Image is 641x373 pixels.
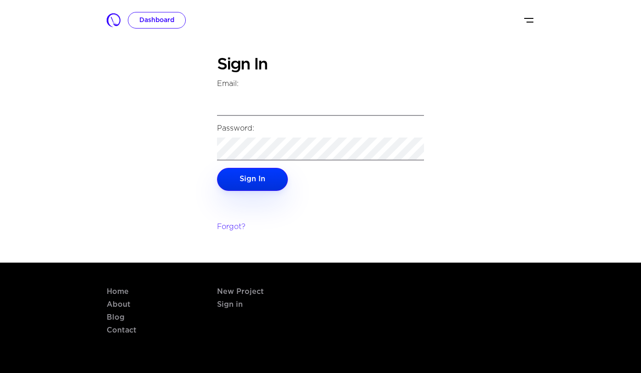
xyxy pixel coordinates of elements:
a: Home [107,288,129,295]
a: Forgot? [217,224,246,230]
legend: Email: [217,79,424,93]
a: About [107,301,131,308]
a: New Project [217,288,264,295]
button: Sign In [217,168,288,191]
a: Blog [107,314,125,321]
h1: Sign In [217,55,424,75]
legend: Password: [217,123,424,138]
button: Toggle navigation [523,13,534,28]
a: Dashboard [128,12,186,29]
a: Sign in [217,301,243,308]
a: Contact [107,327,137,334]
